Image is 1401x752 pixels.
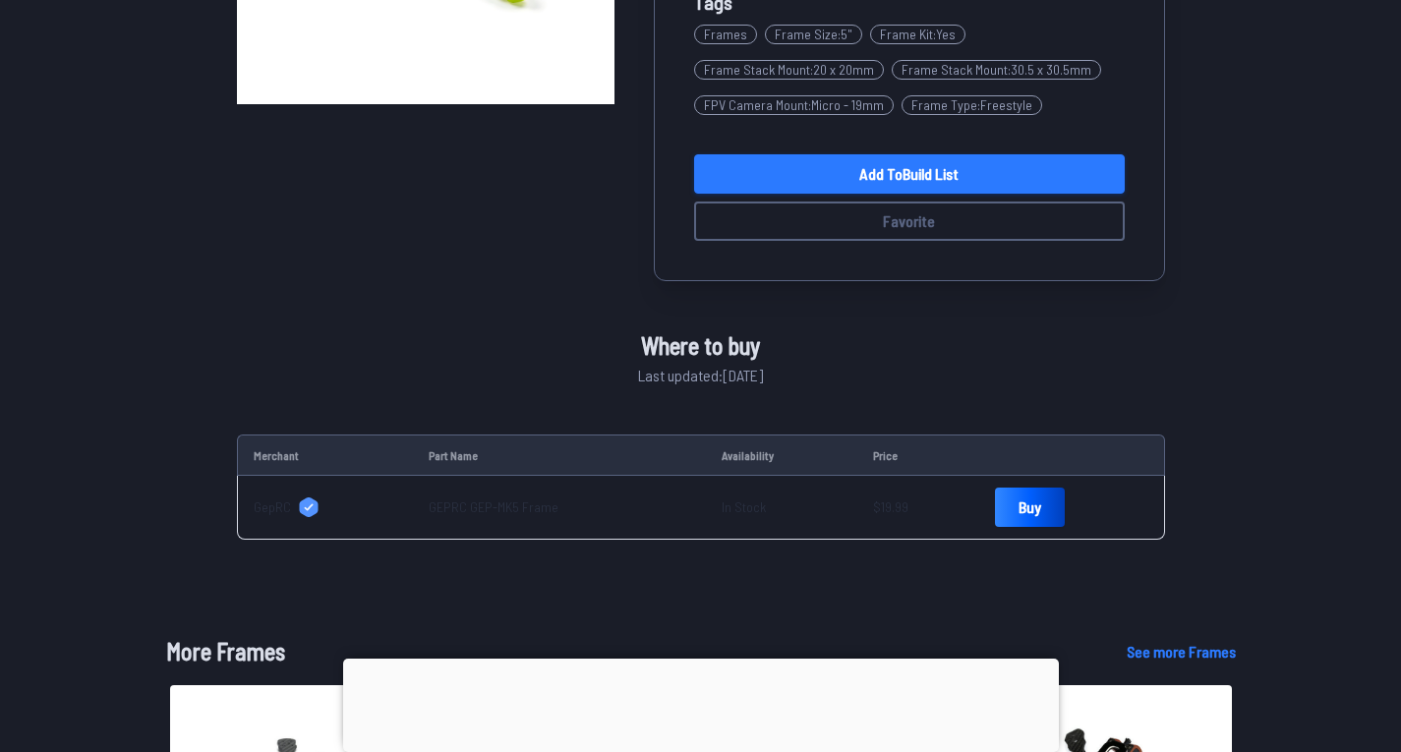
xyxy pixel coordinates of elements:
[694,52,892,87] a: Frame Stack Mount:20 x 20mm
[870,17,973,52] a: Frame Kit:Yes
[902,87,1050,123] a: Frame Type:Freestyle
[694,87,902,123] a: FPV Camera Mount:Micro - 19mm
[694,25,757,44] span: Frames
[638,364,763,387] span: Last updated: [DATE]
[857,476,978,540] td: $19.99
[765,25,862,44] span: Frame Size : 5"
[892,60,1101,80] span: Frame Stack Mount : 30.5 x 30.5mm
[166,634,1095,669] h1: More Frames
[254,497,398,517] a: GepRC
[429,498,558,515] a: GEPRC GEP-MK5 Frame
[694,60,884,80] span: Frame Stack Mount : 20 x 20mm
[857,434,978,476] td: Price
[1127,640,1236,664] a: See more Frames
[706,476,857,540] td: In Stock
[902,95,1042,115] span: Frame Type : Freestyle
[641,328,760,364] span: Where to buy
[765,17,870,52] a: Frame Size:5"
[237,434,414,476] td: Merchant
[694,154,1125,194] a: Add toBuild List
[413,434,706,476] td: Part Name
[706,434,857,476] td: Availability
[694,95,894,115] span: FPV Camera Mount : Micro - 19mm
[343,659,1059,747] iframe: Advertisement
[995,488,1065,527] a: Buy
[892,52,1109,87] a: Frame Stack Mount:30.5 x 30.5mm
[254,497,291,517] span: GepRC
[694,17,765,52] a: Frames
[694,202,1125,241] button: Favorite
[870,25,965,44] span: Frame Kit : Yes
